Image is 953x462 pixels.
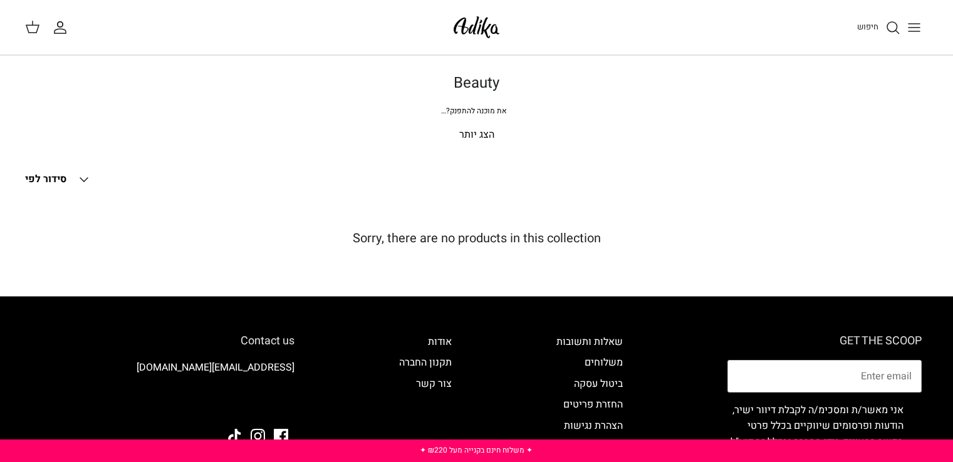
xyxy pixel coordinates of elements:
[31,334,294,348] h6: Contact us
[274,429,288,443] a: Facebook
[420,444,533,456] a: ✦ משלוח חינם בקנייה מעל ₪220 ✦
[727,360,922,393] input: Email
[38,127,915,143] p: הצג יותר
[260,395,294,411] img: Adika IL
[857,20,900,35] a: חיפוש
[857,21,878,33] span: חיפוש
[38,74,915,93] h1: Beauty
[428,334,452,349] a: אודות
[399,355,452,370] a: תקנון החברה
[450,13,503,42] img: Adika IL
[441,105,507,116] span: את מוכנה להתפנק?
[563,397,623,412] a: החזרת פריטים
[25,172,66,187] span: סידור לפי
[25,166,91,193] button: סידור לפי
[900,14,928,41] button: Toggle menu
[585,355,623,370] a: משלוחים
[25,231,928,246] h5: Sorry, there are no products in this collection
[227,429,242,443] a: Tiktok
[251,429,265,443] a: Instagram
[416,376,452,391] a: צור קשר
[137,360,294,375] a: [EMAIL_ADDRESS][DOMAIN_NAME]
[556,334,623,349] a: שאלות ותשובות
[53,20,73,35] a: החשבון שלי
[727,334,922,348] h6: GET THE SCOOP
[574,376,623,391] a: ביטול עסקה
[564,418,623,433] a: הצהרת נגישות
